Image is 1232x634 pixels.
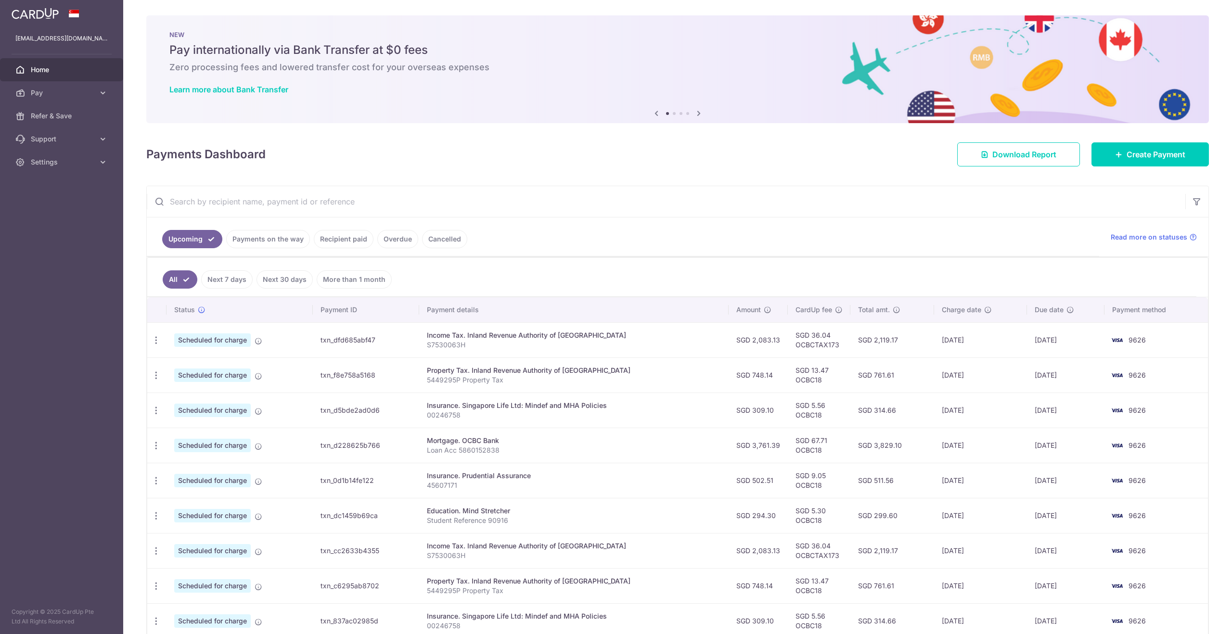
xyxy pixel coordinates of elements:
td: SGD 36.04 OCBCTAX173 [788,533,850,568]
td: SGD 9.05 OCBC18 [788,463,850,498]
th: Payment ID [313,297,419,322]
span: Pay [31,88,94,98]
span: Scheduled for charge [174,509,251,522]
td: SGD 13.47 OCBC18 [788,357,850,393]
td: [DATE] [1027,393,1104,428]
img: Bank Card [1107,615,1127,627]
td: SGD 748.14 [729,357,788,393]
a: Cancelled [422,230,467,248]
div: Insurance. Singapore Life Ltd: Mindef and MHA Policies [427,611,721,621]
p: NEW [169,31,1186,38]
span: 9626 [1129,582,1146,590]
td: SGD 761.61 [850,568,934,603]
a: Read more on statuses [1111,232,1197,242]
td: [DATE] [934,322,1027,357]
p: Loan Acc 5860152838 [427,445,721,455]
td: [DATE] [1027,533,1104,568]
span: Create Payment [1127,149,1185,160]
span: Support [31,134,94,144]
span: Scheduled for charge [174,579,251,593]
a: Recipient paid [314,230,373,248]
a: All [163,270,197,289]
div: Income Tax. Inland Revenue Authority of [GEOGRAPHIC_DATA] [427,330,721,340]
img: Bank Card [1107,334,1127,346]
td: txn_f8e758a5168 [313,357,419,393]
a: Next 30 days [257,270,313,289]
td: [DATE] [1027,498,1104,533]
span: Settings [31,157,94,167]
td: txn_dfd685abf47 [313,322,419,357]
div: Property Tax. Inland Revenue Authority of [GEOGRAPHIC_DATA] [427,366,721,375]
td: [DATE] [934,357,1027,393]
td: SGD 3,761.39 [729,428,788,463]
input: Search by recipient name, payment id or reference [147,186,1185,217]
div: Property Tax. Inland Revenue Authority of [GEOGRAPHIC_DATA] [427,576,721,586]
p: 45607171 [427,481,721,490]
a: Next 7 days [201,270,253,289]
span: Refer & Save [31,111,94,121]
td: SGD 36.04 OCBCTAX173 [788,322,850,357]
span: Download Report [992,149,1056,160]
p: 5449295P Property Tax [427,375,721,385]
span: Scheduled for charge [174,404,251,417]
div: Mortgage. OCBC Bank [427,436,721,445]
a: Payments on the way [226,230,310,248]
div: Insurance. Singapore Life Ltd: Mindef and MHA Policies [427,401,721,410]
p: 00246758 [427,621,721,631]
td: txn_0d1b14fe122 [313,463,419,498]
span: 9626 [1129,511,1146,520]
td: txn_c6295ab8702 [313,568,419,603]
td: [DATE] [1027,568,1104,603]
td: SGD 309.10 [729,393,788,428]
span: Scheduled for charge [174,474,251,487]
td: txn_dc1459b69ca [313,498,419,533]
td: txn_d5bde2ad0d6 [313,393,419,428]
span: Total amt. [858,305,890,315]
img: Bank Card [1107,405,1127,416]
img: Bank Card [1107,580,1127,592]
span: Charge date [942,305,981,315]
a: Overdue [377,230,418,248]
span: 9626 [1129,476,1146,484]
th: Payment method [1104,297,1208,322]
span: Scheduled for charge [174,439,251,452]
img: Bank Card [1107,369,1127,381]
td: [DATE] [934,428,1027,463]
a: Upcoming [162,230,222,248]
h6: Zero processing fees and lowered transfer cost for your overseas expenses [169,62,1186,73]
td: SGD 2,119.17 [850,322,934,357]
div: Insurance. Prudential Assurance [427,471,721,481]
span: 9626 [1129,371,1146,379]
th: Payment details [419,297,729,322]
td: [DATE] [934,498,1027,533]
span: CardUp fee [796,305,832,315]
span: Home [31,65,94,75]
span: Amount [736,305,761,315]
span: Scheduled for charge [174,333,251,347]
td: SGD 5.30 OCBC18 [788,498,850,533]
span: 9626 [1129,406,1146,414]
h4: Payments Dashboard [146,146,266,163]
td: SGD 314.66 [850,393,934,428]
td: [DATE] [934,568,1027,603]
img: Bank Card [1107,545,1127,557]
td: SGD 5.56 OCBC18 [788,393,850,428]
td: SGD 761.61 [850,357,934,393]
p: Student Reference 90916 [427,516,721,525]
span: Status [174,305,195,315]
td: txn_d228625b766 [313,428,419,463]
td: SGD 294.30 [729,498,788,533]
div: Education. Mind Stretcher [427,506,721,516]
a: Learn more about Bank Transfer [169,85,288,94]
a: Download Report [957,142,1080,166]
p: 00246758 [427,410,721,420]
div: Income Tax. Inland Revenue Authority of [GEOGRAPHIC_DATA] [427,541,721,551]
span: 9626 [1129,546,1146,555]
td: [DATE] [1027,463,1104,498]
img: CardUp [12,8,59,19]
td: SGD 2,119.17 [850,533,934,568]
p: S7530063H [427,551,721,560]
td: SGD 3,829.10 [850,428,934,463]
td: [DATE] [934,463,1027,498]
td: SGD 2,083.13 [729,533,788,568]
